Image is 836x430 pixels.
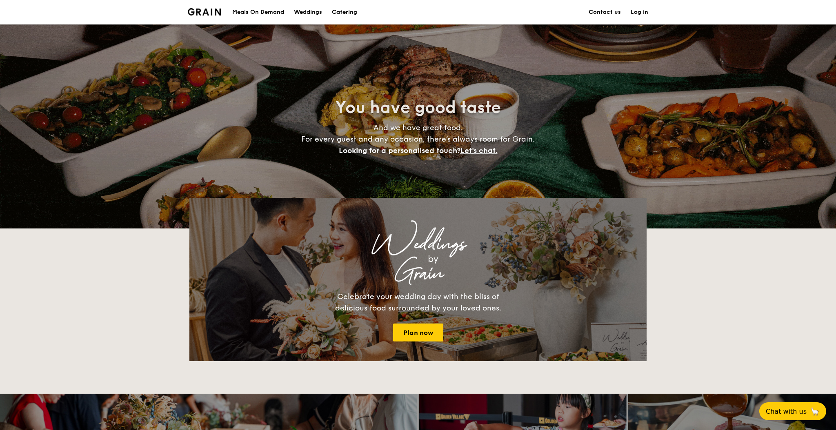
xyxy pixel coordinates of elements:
[460,146,498,155] span: Let's chat.
[766,408,807,415] span: Chat with us
[759,402,826,420] button: Chat with us🦙
[393,324,443,341] a: Plan now
[188,8,221,16] a: Logotype
[188,8,221,16] img: Grain
[810,407,820,416] span: 🦙
[261,266,575,281] div: Grain
[326,291,510,314] div: Celebrate your wedding day with the bliss of delicious food surrounded by your loved ones.
[291,252,575,266] div: by
[189,190,647,198] div: Loading menus magically...
[261,237,575,252] div: Weddings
